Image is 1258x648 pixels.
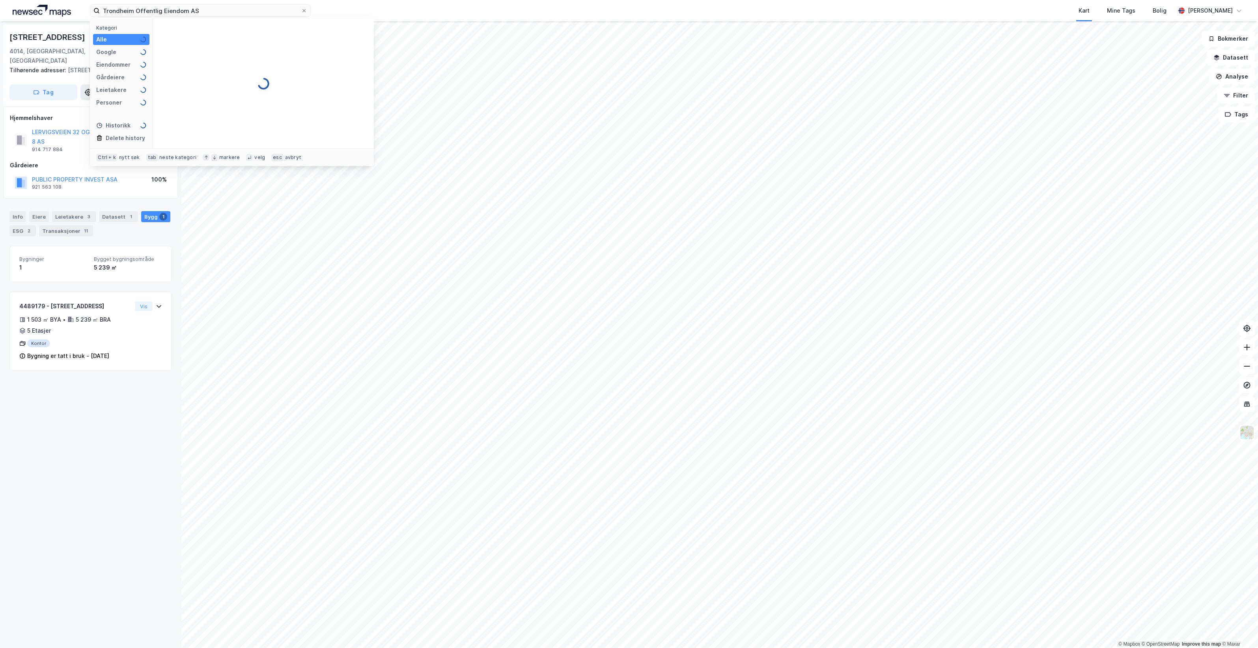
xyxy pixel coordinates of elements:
div: [STREET_ADDRESS] [9,66,166,75]
img: spinner.a6d8c91a73a9ac5275cf975e30b51cfb.svg [140,49,146,55]
div: Bygg [141,211,170,222]
div: 1 503 ㎡ BYA [27,315,61,324]
div: 3 [85,213,93,221]
div: ESG [9,225,36,236]
div: 2 [25,227,33,235]
div: • [63,317,66,323]
div: 11 [82,227,90,235]
div: 5 Etasjer [27,326,51,335]
span: Bygget bygningsområde [94,256,162,262]
div: esc [271,154,284,161]
div: neste kategori [159,154,196,161]
div: Info [9,211,26,222]
div: 1 [19,263,88,272]
div: 914 717 884 [32,146,63,153]
button: Datasett [1207,50,1255,66]
button: Filter [1217,88,1255,103]
div: 4014, [GEOGRAPHIC_DATA], [GEOGRAPHIC_DATA] [9,47,110,66]
div: Kategori [96,25,149,31]
div: Alle [96,35,107,44]
button: Bokmerker [1202,31,1255,47]
img: Z [1239,425,1254,440]
div: Historikk [96,121,131,130]
div: Transaksjoner [39,225,93,236]
img: spinner.a6d8c91a73a9ac5275cf975e30b51cfb.svg [140,122,146,129]
img: spinner.a6d8c91a73a9ac5275cf975e30b51cfb.svg [140,74,146,81]
img: spinner.a6d8c91a73a9ac5275cf975e30b51cfb.svg [140,87,146,93]
div: [PERSON_NAME] [1188,6,1233,15]
img: spinner.a6d8c91a73a9ac5275cf975e30b51cfb.svg [257,77,270,90]
div: Gårdeiere [96,73,125,82]
div: Eiendommer [96,60,131,69]
img: spinner.a6d8c91a73a9ac5275cf975e30b51cfb.svg [140,99,146,106]
button: Tags [1218,107,1255,122]
img: logo.a4113a55bc3d86da70a041830d287a7e.svg [13,5,71,17]
input: Søk på adresse, matrikkel, gårdeiere, leietakere eller personer [100,5,301,17]
div: Leietakere [96,85,127,95]
div: avbryt [285,154,301,161]
div: Mine Tags [1107,6,1135,15]
div: Hjemmelshaver [10,113,172,123]
div: Datasett [99,211,138,222]
div: 921 563 108 [32,184,62,190]
div: Gårdeiere [10,161,172,170]
a: Mapbox [1118,641,1140,647]
div: Leietakere [52,211,96,222]
div: 100% [151,175,167,184]
div: 4489179 - [STREET_ADDRESS] [19,302,132,311]
button: Vis [135,302,153,311]
div: Eiere [29,211,49,222]
div: tab [146,154,158,161]
div: markere [219,154,240,161]
button: Tag [9,84,77,100]
div: Google [96,47,116,57]
div: 1 [159,213,167,221]
div: Kart [1079,6,1090,15]
div: Personer [96,98,122,107]
div: 1 [127,213,135,221]
button: Analyse [1209,69,1255,84]
div: nytt søk [119,154,140,161]
div: 5 239 ㎡ BRA [76,315,111,324]
img: spinner.a6d8c91a73a9ac5275cf975e30b51cfb.svg [140,36,146,43]
span: Tilhørende adresser: [9,67,68,73]
div: Bolig [1153,6,1167,15]
div: velg [254,154,265,161]
div: Delete history [106,133,145,143]
a: OpenStreetMap [1142,641,1180,647]
div: Ctrl + k [96,154,118,161]
iframe: Chat Widget [1219,610,1258,648]
div: 5 239 ㎡ [94,263,162,272]
img: spinner.a6d8c91a73a9ac5275cf975e30b51cfb.svg [140,62,146,68]
span: Bygninger [19,256,88,262]
div: [STREET_ADDRESS] [9,31,87,43]
a: Improve this map [1182,641,1221,647]
div: Bygning er tatt i bruk - [DATE] [27,351,109,361]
